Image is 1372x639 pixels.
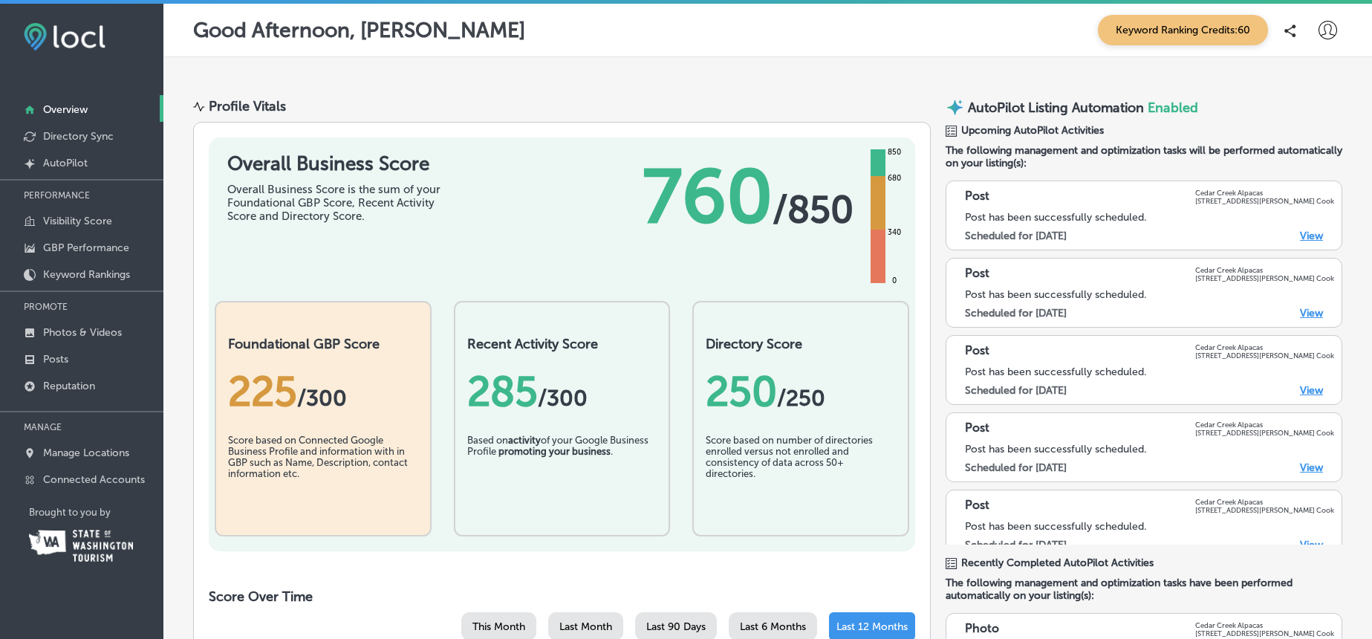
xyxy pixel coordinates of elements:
div: Post has been successfully scheduled. [965,520,1334,533]
a: View [1300,461,1323,474]
p: Connected Accounts [43,473,145,486]
p: Keyword Rankings [43,268,130,281]
span: The following management and optimization tasks will be performed automatically on your listing(s): [946,144,1342,169]
p: Brought to you by [29,507,163,518]
p: Cedar Creek Alpacas [1195,343,1334,351]
p: [STREET_ADDRESS][PERSON_NAME] Cook [1195,629,1334,638]
p: [STREET_ADDRESS][PERSON_NAME] Cook [1195,506,1334,514]
p: Cedar Creek Alpacas [1195,421,1334,429]
p: Post [965,343,989,360]
img: Washington Tourism [29,530,133,562]
a: View [1300,230,1323,242]
p: Photos & Videos [43,326,122,339]
div: 285 [467,367,657,416]
b: promoting your business [498,446,611,457]
p: Post [965,498,989,514]
p: Post [965,421,989,437]
span: Upcoming AutoPilot Activities [961,124,1104,137]
div: Score based on Connected Google Business Profile and information with in GBP such as Name, Descri... [228,435,418,509]
p: Reputation [43,380,95,392]
span: The following management and optimization tasks have been performed automatically on your listing... [946,577,1342,602]
div: Post has been successfully scheduled. [965,288,1334,301]
div: 340 [885,227,904,239]
span: Keyword Ranking Credits: 60 [1098,15,1268,45]
img: fda3e92497d09a02dc62c9cd864e3231.png [24,23,105,51]
p: Cedar Creek Alpacas [1195,266,1334,274]
p: Posts [43,353,68,366]
div: Score based on number of directories enrolled versus not enrolled and consistency of data across ... [706,435,896,509]
h2: Directory Score [706,336,896,352]
p: Cedar Creek Alpacas [1195,621,1334,629]
a: View [1300,539,1323,551]
label: Scheduled for [DATE] [965,461,1067,474]
div: Based on of your Google Business Profile . [467,435,657,509]
div: Overall Business Score is the sum of your Foundational GBP Score, Recent Activity Score and Direc... [227,183,450,223]
span: Last 90 Days [646,620,706,633]
div: Post has been successfully scheduled. [965,443,1334,455]
p: [STREET_ADDRESS][PERSON_NAME] Cook [1195,429,1334,437]
h2: Recent Activity Score [467,336,657,352]
span: This Month [472,620,525,633]
img: autopilot-icon [946,98,964,117]
div: 250 [706,367,896,416]
div: 680 [885,172,904,184]
p: GBP Performance [43,241,129,254]
p: [STREET_ADDRESS][PERSON_NAME] Cook [1195,197,1334,205]
p: Visibility Score [43,215,112,227]
p: Cedar Creek Alpacas [1195,189,1334,197]
h2: Foundational GBP Score [228,336,418,352]
span: Recently Completed AutoPilot Activities [961,557,1154,569]
label: Scheduled for [DATE] [965,384,1067,397]
span: 760 [643,152,773,241]
p: Post [965,189,989,205]
span: Last 6 Months [740,620,806,633]
p: AutoPilot [43,157,88,169]
div: Profile Vitals [209,98,286,114]
div: Post has been successfully scheduled. [965,366,1334,378]
p: Directory Sync [43,130,114,143]
p: Manage Locations [43,447,129,459]
label: Scheduled for [DATE] [965,307,1067,319]
p: AutoPilot Listing Automation [968,100,1144,116]
span: / 300 [297,385,347,412]
p: Overview [43,103,88,116]
p: Cedar Creek Alpacas [1195,498,1334,506]
p: [STREET_ADDRESS][PERSON_NAME] Cook [1195,274,1334,282]
p: Good Afternoon, [PERSON_NAME] [193,18,525,42]
div: 850 [885,146,904,158]
span: Last Month [559,620,612,633]
span: Enabled [1148,100,1198,116]
label: Scheduled for [DATE] [965,230,1067,242]
b: activity [508,435,541,446]
p: [STREET_ADDRESS][PERSON_NAME] Cook [1195,351,1334,360]
p: Photo [965,621,999,638]
p: Post [965,266,989,282]
h2: Score Over Time [209,588,915,605]
div: 0 [889,275,900,287]
div: 225 [228,367,418,416]
span: / 850 [773,187,854,232]
span: /300 [538,385,588,412]
div: Post has been successfully scheduled. [965,211,1334,224]
a: View [1300,307,1323,319]
span: /250 [777,385,825,412]
a: View [1300,384,1323,397]
label: Scheduled for [DATE] [965,539,1067,551]
span: Last 12 Months [836,620,908,633]
h1: Overall Business Score [227,152,450,175]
